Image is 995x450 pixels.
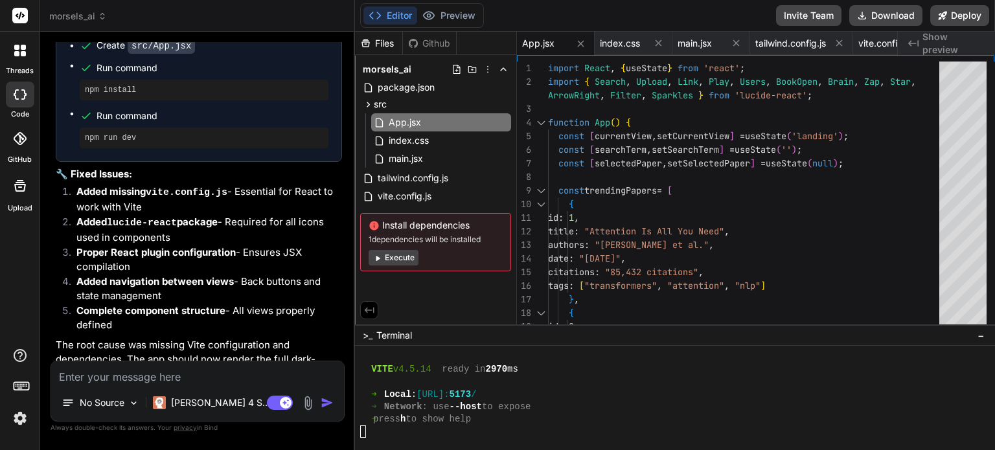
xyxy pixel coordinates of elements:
[930,5,989,26] button: Deploy
[610,89,641,101] span: Filter
[641,89,646,101] span: ,
[301,396,315,411] img: attachment
[442,363,485,376] span: ready in
[615,117,621,128] span: )
[574,225,579,237] span: :
[858,37,912,50] span: vite.config.js
[558,157,584,169] span: const
[657,185,662,196] span: =
[417,6,481,25] button: Preview
[807,157,812,169] span: (
[517,62,531,75] div: 1
[584,280,657,291] span: "transformers"
[517,293,531,306] div: 17
[595,266,600,278] span: :
[579,253,621,264] span: "[DATE]"
[724,280,729,291] span: ,
[698,89,703,101] span: }
[600,89,605,101] span: ,
[838,130,843,142] span: )
[522,37,555,50] span: App.jsx
[849,5,922,26] button: Download
[517,129,531,143] div: 5
[369,219,503,232] span: Install dependencies
[517,265,531,279] div: 15
[652,89,693,101] span: Sparkles
[450,401,482,413] span: --host
[569,321,574,332] span: 2
[558,130,584,142] span: const
[703,62,740,74] span: 'react'
[517,116,531,129] div: 4
[776,144,781,155] span: (
[574,293,579,305] span: ,
[66,275,342,304] li: - Back buttons and state management
[709,89,729,101] span: from
[667,185,672,196] span: [
[595,239,709,251] span: "[PERSON_NAME] et al."
[667,76,672,87] span: ,
[595,157,662,169] span: selectedPaper
[589,130,595,142] span: [
[66,185,342,215] li: - Essential for React to work with Vite
[11,109,29,120] label: code
[667,280,724,291] span: "attention"
[371,401,373,413] span: ➜
[174,423,197,431] span: privacy
[595,117,610,128] span: App
[584,76,589,87] span: {
[517,102,531,116] div: 3
[698,76,703,87] span: ,
[569,307,574,319] span: {
[97,39,195,52] div: Create
[400,413,406,425] span: h
[66,215,342,245] li: - Required for all icons used in components
[153,396,166,409] img: Claude 4 Sonnet
[507,363,518,376] span: ms
[97,109,328,122] span: Run command
[85,85,323,95] pre: npm install
[128,398,139,409] img: Pick Models
[880,76,885,87] span: ,
[548,76,579,87] span: import
[781,144,792,155] span: ''
[890,76,911,87] span: Star
[569,253,574,264] span: :
[812,157,833,169] span: null
[56,168,132,180] strong: 🔧 Fixed Issues:
[548,62,579,74] span: import
[384,401,422,413] span: Network
[621,253,626,264] span: ,
[471,388,476,401] span: /
[532,116,549,129] div: Click to collapse the range.
[626,62,667,74] span: useState
[517,279,531,293] div: 16
[548,225,574,237] span: title
[786,130,792,142] span: (
[636,76,667,87] span: Upload
[376,80,436,95] span: package.json
[517,320,531,333] div: 19
[735,280,761,291] span: "nlp"
[657,130,729,142] span: setCurrentView
[80,396,124,409] p: No Source
[569,212,574,223] span: 1
[911,76,916,87] span: ,
[558,144,584,155] span: const
[355,37,402,50] div: Files
[6,65,34,76] label: threads
[589,157,595,169] span: [
[569,280,574,291] span: :
[403,37,456,50] div: Github
[369,250,418,265] button: Execute
[8,203,32,214] label: Upload
[517,197,531,211] div: 10
[574,321,579,332] span: ,
[569,198,574,210] span: {
[584,225,724,237] span: "Attention Is All You Need"
[843,130,849,142] span: ;
[626,117,631,128] span: {
[610,117,615,128] span: (
[548,117,589,128] span: function
[558,321,564,332] span: :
